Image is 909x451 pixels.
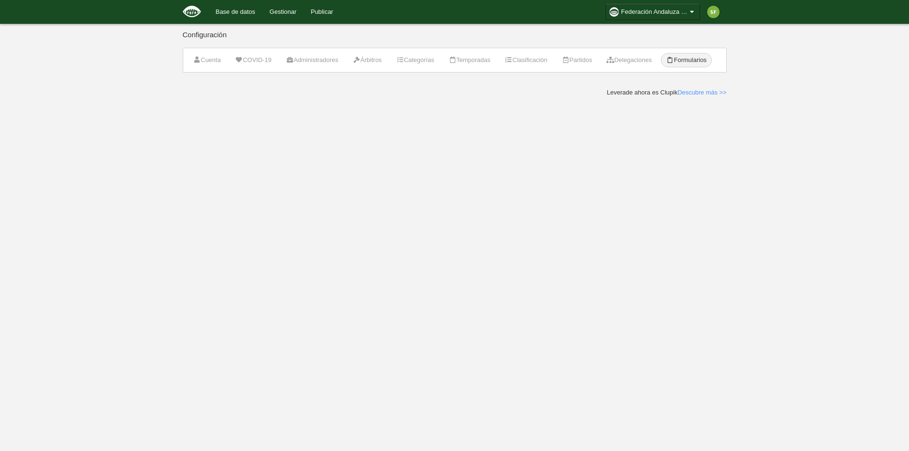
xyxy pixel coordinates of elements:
a: Administradores [281,53,344,67]
div: Leverade ahora es Clupik [607,88,727,97]
a: Partidos [556,53,597,67]
div: Configuración [183,31,727,48]
a: Formularios [661,53,712,67]
a: Clasificación [500,53,553,67]
span: Federación Andaluza de Fútbol Americano [621,7,688,17]
a: Descubre más >> [678,89,727,96]
img: c2l6ZT0zMHgzMCZmcz05JnRleHQ9U0YmYmc9N2NiMzQy.png [707,6,720,18]
a: Federación Andaluza de Fútbol Americano [606,4,700,20]
a: Categorías [391,53,439,67]
img: OaPSKd2Ae47e.30x30.jpg [609,7,619,17]
a: Delegaciones [601,53,657,67]
a: Árbitros [347,53,387,67]
a: COVID-19 [230,53,277,67]
a: Cuenta [188,53,226,67]
a: Temporadas [443,53,496,67]
img: Federación Andaluza de Fútbol Americano [183,6,201,17]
